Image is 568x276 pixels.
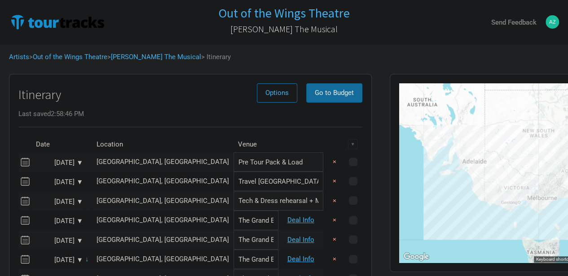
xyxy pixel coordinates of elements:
button: × [324,211,345,230]
button: Options [257,83,297,103]
img: Annalee [546,15,559,29]
div: [DATE] ▼ [34,237,83,244]
strong: Send Feedback [491,18,537,26]
a: Out of the Wings Theatre [218,6,349,20]
span: > [29,54,107,60]
div: Melbourne, Australia [97,159,229,165]
input: The Grand Electric [233,211,278,230]
a: Open this area in Google Maps (opens a new window) [401,251,431,263]
th: Venue [233,137,278,152]
div: Last saved 2:58:46 PM [18,111,362,117]
span: > Itinerary [201,54,231,60]
h2: [PERSON_NAME] The Musical [230,24,338,34]
button: × [324,152,345,172]
span: ↓ [85,255,89,263]
a: Out of the Wings Theatre [33,53,107,61]
a: [PERSON_NAME] The Musical [230,20,338,39]
input: Travel Melbourne to Sydney (Flight) & Location Load in [233,172,323,191]
div: Roxy Theatre, Leeton, Australia [538,155,542,159]
th: Date [31,137,85,152]
input: The Grand Electric [233,230,278,250]
h1: Itinerary [18,88,61,102]
div: [DATE] ▼ [34,179,83,185]
a: Deal Info [287,255,314,263]
input: The Grand Electric [233,250,278,269]
div: Melbourne, Australia [97,178,229,185]
a: [PERSON_NAME] The Musical [111,53,201,61]
div: Queens Theatre, Adelaide, Australia [458,160,462,163]
h1: Out of the Wings Theatre [218,5,349,21]
img: Google [401,251,431,263]
button: × [324,191,345,211]
input: Tech & Dress rehearsal + Media [233,191,323,211]
div: Sydney, Australia [97,256,229,263]
div: Sydney, Australia [97,217,229,224]
span: > [107,54,201,60]
div: ▼ [348,139,358,149]
a: Deal Info [287,236,314,244]
input: Pre Tour Pack & Load [233,152,323,172]
div: Sydney, Australia [97,237,229,243]
span: Move Later [85,255,89,263]
button: × [324,172,345,191]
button: × [324,250,345,269]
a: Artists [9,53,29,61]
span: Options [265,89,289,97]
button: Go to Budget [306,83,362,103]
div: Melbourne, Australia [97,198,229,204]
div: [DATE] ▼ [34,257,83,263]
img: TourTracks [9,13,106,31]
div: [DATE] ▼ [34,218,83,224]
div: [DATE] ▼ [34,198,83,205]
div: , Melbourne, Australia [524,196,527,200]
th: Location [92,137,233,152]
a: Go to Budget [306,89,362,97]
span: Go to Budget [315,89,354,97]
button: × [324,230,345,249]
a: Deal Info [287,216,314,224]
div: [DATE] ▼ [34,160,83,166]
